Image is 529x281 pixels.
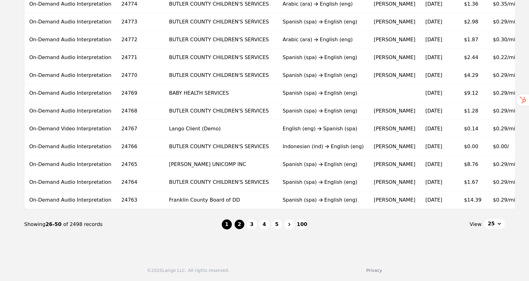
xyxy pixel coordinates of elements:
[24,13,117,31] td: On-Demand Audio Interpretation
[493,90,527,96] span: $0.29/minute
[116,191,164,209] td: 24763
[24,102,117,120] td: On-Demand Audio Interpretation
[425,19,442,25] time: [DATE]
[459,31,488,49] td: $1.87
[369,138,420,156] td: [PERSON_NAME]
[283,72,364,79] div: Spanish (spa) English (eng)
[164,49,277,67] td: BUTLER COUNTY CHILDREN'S SERVICES
[425,54,442,60] time: [DATE]
[283,178,364,186] div: Spanish (spa) English (eng)
[459,102,488,120] td: $1.28
[283,36,364,43] div: Arabic (ara) English (eng)
[164,173,277,191] td: BUTLER COUNTY CHILDREN'S SERVICES
[116,13,164,31] td: 24773
[116,31,164,49] td: 24772
[24,138,117,156] td: On-Demand Audio Interpretation
[366,268,382,273] a: Privacy
[283,0,364,8] div: Arabic (ara) English (eng)
[283,161,364,168] div: Spanish (spa) English (eng)
[425,1,442,7] time: [DATE]
[459,67,488,84] td: $4.29
[116,84,164,102] td: 24769
[283,107,364,115] div: Spanish (spa) English (eng)
[369,173,420,191] td: [PERSON_NAME]
[493,37,527,43] span: $0.30/minute
[369,31,420,49] td: [PERSON_NAME]
[369,13,420,31] td: [PERSON_NAME]
[116,173,164,191] td: 24764
[493,126,527,132] span: $0.29/minute
[459,191,488,209] td: $14.39
[425,179,442,185] time: [DATE]
[283,125,364,133] div: English (eng) Spanish (spa)
[164,191,277,209] td: Franklin County Board of DD
[459,173,488,191] td: $1.67
[297,219,307,229] button: 100
[459,13,488,31] td: $2.98
[24,191,117,209] td: On-Demand Audio Interpretation
[369,191,420,209] td: [PERSON_NAME]
[369,102,420,120] td: [PERSON_NAME]
[164,84,277,102] td: BABY HEALTH SERVICES
[24,49,117,67] td: On-Demand Audio Interpretation
[459,49,488,67] td: $2.44
[283,54,364,61] div: Spanish (spa) English (eng)
[493,1,527,7] span: $0.35/minute
[24,84,117,102] td: On-Demand Audio Interpretation
[470,221,481,228] span: View
[425,90,442,96] time: [DATE]
[116,67,164,84] td: 24770
[484,219,505,229] button: 25
[425,126,442,132] time: [DATE]
[493,108,527,114] span: $0.29/minute
[425,197,442,203] time: [DATE]
[164,138,277,156] td: BUTLER COUNTY CHILDREN'S SERVICES
[488,220,495,228] span: 25
[283,196,364,204] div: Spanish (spa) English (eng)
[247,219,257,229] button: 3
[493,161,527,167] span: $0.29/minute
[24,67,117,84] td: On-Demand Audio Interpretation
[459,156,488,173] td: $8.76
[147,267,229,273] div: © 2025 Lango LLC. All rights reserved.
[164,31,277,49] td: BUTLER COUNTY CHILDREN'S SERVICES
[369,49,420,67] td: [PERSON_NAME]
[493,72,527,78] span: $0.29/minute
[369,156,420,173] td: [PERSON_NAME]
[164,156,277,173] td: [PERSON_NAME] UNICOMP INC
[24,156,117,173] td: On-Demand Audio Interpretation
[24,209,505,240] nav: Page navigation
[272,219,282,229] button: 5
[493,143,509,149] span: $0.00/
[24,173,117,191] td: On-Demand Audio Interpretation
[222,219,232,229] button: 1
[164,102,277,120] td: BUTLER COUNTY CHILDREN'S SERVICES
[24,120,117,138] td: On-Demand Video Interpretation
[45,221,63,227] span: 26-50
[116,120,164,138] td: 24767
[164,13,277,31] td: BUTLER COUNTY CHILDREN'S SERVICES
[116,49,164,67] td: 24771
[459,120,488,138] td: $0.14
[493,19,527,25] span: $0.29/minute
[425,37,442,43] time: [DATE]
[459,138,488,156] td: $0.00
[116,102,164,120] td: 24768
[369,67,420,84] td: [PERSON_NAME]
[425,143,442,149] time: [DATE]
[164,67,277,84] td: BUTLER COUNTY CHILDREN'S SERVICES
[283,143,364,150] div: Indonesian (ind) English (eng)
[164,120,277,138] td: Lango Client (Demo)
[425,108,442,114] time: [DATE]
[493,197,527,203] span: $0.29/minute
[425,72,442,78] time: [DATE]
[283,18,364,26] div: Spanish (spa) English (eng)
[259,219,269,229] button: 4
[24,221,222,228] div: Showing of 2498 records
[493,54,527,60] span: $0.22/minute
[425,161,442,167] time: [DATE]
[283,89,364,97] div: Spanish (spa) English (eng)
[116,138,164,156] td: 24766
[24,31,117,49] td: On-Demand Audio Interpretation
[459,84,488,102] td: $9.12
